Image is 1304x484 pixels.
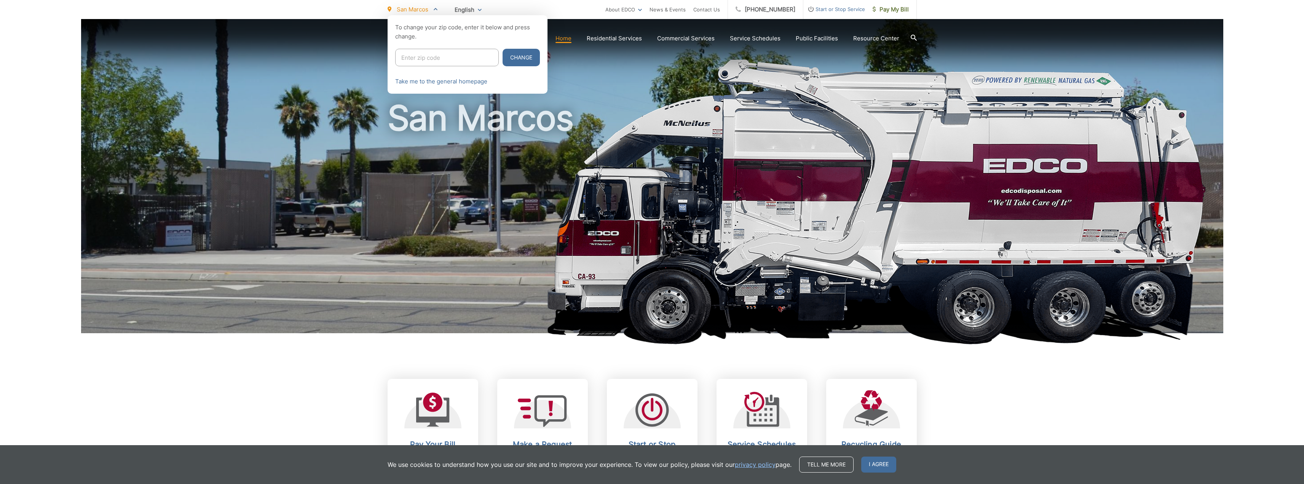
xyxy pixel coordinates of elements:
[650,5,686,14] a: News & Events
[503,49,540,66] button: Change
[395,49,499,66] input: Enter zip code
[873,5,909,14] span: Pay My Bill
[397,6,428,13] span: San Marcos
[388,460,792,469] p: We use cookies to understand how you use our site and to improve your experience. To view our pol...
[735,460,776,469] a: privacy policy
[693,5,720,14] a: Contact Us
[799,457,854,473] a: Tell me more
[861,457,896,473] span: I agree
[605,5,642,14] a: About EDCO
[395,23,540,41] p: To change your zip code, enter it below and press change.
[449,3,487,16] span: English
[395,77,487,86] a: Take me to the general homepage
